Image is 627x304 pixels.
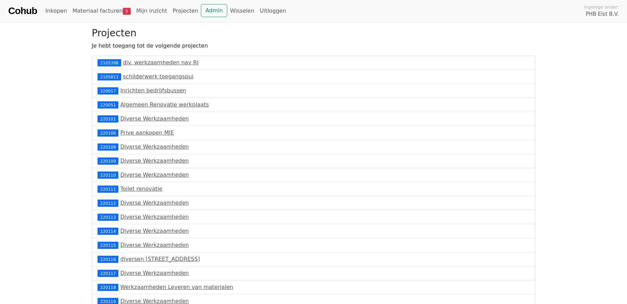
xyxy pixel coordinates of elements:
[98,284,118,291] div: 220118
[98,101,118,108] div: 220051
[120,284,233,290] a: Werkzaamheden Leveren van materialen
[98,256,118,263] div: 220116
[98,228,118,235] div: 220114
[120,157,189,164] a: Diverse Werkzaamheden
[120,172,189,178] a: Diverse Werkzaamheden
[98,115,118,122] div: 220101
[92,42,535,50] p: Je hebt toegang tot de volgende projecten
[98,143,118,150] div: 220108
[98,200,118,206] div: 220112
[98,172,118,178] div: 220110
[120,270,189,276] a: Diverse Werkzaamheden
[227,4,257,18] a: Wisselen
[120,200,189,206] a: Diverse Werkzaamheden
[120,87,187,94] a: Inrichten bedrijfsbussen
[201,4,227,17] a: Admin
[120,242,189,248] a: Diverse Werkzaamheden
[120,186,163,192] a: Toilet renovatie
[42,4,69,18] a: Inkopen
[98,73,121,80] div: 2105813
[584,4,619,10] span: Ingelogd onder:
[98,186,118,192] div: 220111
[70,4,133,18] a: Materiaal facturen5
[586,10,619,18] span: PHB Elst B.V.
[120,214,189,220] a: Diverse Werkzaamheden
[92,27,535,39] h3: Projecten
[98,87,118,94] div: 220017
[8,3,37,19] a: Cohub
[257,4,289,18] a: Uitloggen
[98,129,118,136] div: 220106
[98,214,118,220] div: 220113
[120,256,200,262] a: diversen [STREET_ADDRESS]
[98,270,118,277] div: 220117
[120,129,174,136] a: Prive aankopen MJE
[120,115,189,122] a: Diverse Werkzaamheden
[120,101,209,108] a: Algemeen Renovatie werkplaats
[123,73,193,80] a: schilderwerk toegangspui
[170,4,201,18] a: Projecten
[120,143,189,150] a: Diverse Werkzaamheden
[133,4,170,18] a: Mijn inzicht
[123,8,131,15] span: 5
[98,59,121,66] div: 2105398
[98,157,118,164] div: 220109
[98,242,118,249] div: 220115
[123,59,199,66] a: div. werkzaamheden nav RI
[120,228,189,234] a: Diverse Werkzaamheden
